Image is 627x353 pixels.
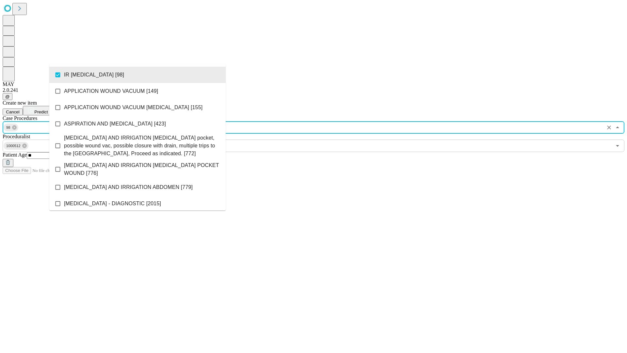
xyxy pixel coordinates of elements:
[613,141,622,150] button: Open
[4,142,28,150] div: 1000512
[4,124,13,131] span: 98
[604,123,614,132] button: Clear
[613,123,622,132] button: Close
[64,120,166,128] span: ASPIRATION AND [MEDICAL_DATA] [423]
[64,104,202,111] span: APPLICATION WOUND VACUUM [MEDICAL_DATA] [155]
[4,124,18,131] div: 98
[64,183,193,191] span: [MEDICAL_DATA] AND IRRIGATION ABDOMEN [779]
[3,81,624,87] div: MAY
[64,161,220,177] span: [MEDICAL_DATA] AND IRRIGATION [MEDICAL_DATA] POCKET WOUND [776]
[64,200,161,208] span: [MEDICAL_DATA] - DIAGNOSTIC [2015]
[3,134,30,139] span: Proceduralist
[23,106,53,115] button: Predict
[64,134,220,158] span: [MEDICAL_DATA] AND IRRIGATION [MEDICAL_DATA] pocket, possible wound vac, possible closure with dr...
[34,109,48,114] span: Predict
[64,87,158,95] span: APPLICATION WOUND VACUUM [149]
[3,115,37,121] span: Scheduled Procedure
[5,94,10,99] span: @
[3,152,27,158] span: Patient Age
[6,109,20,114] span: Cancel
[3,100,37,106] span: Create new item
[3,87,624,93] div: 2.0.241
[3,109,23,115] button: Cancel
[4,142,23,150] span: 1000512
[3,93,12,100] button: @
[64,71,124,79] span: IR [MEDICAL_DATA] [98]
